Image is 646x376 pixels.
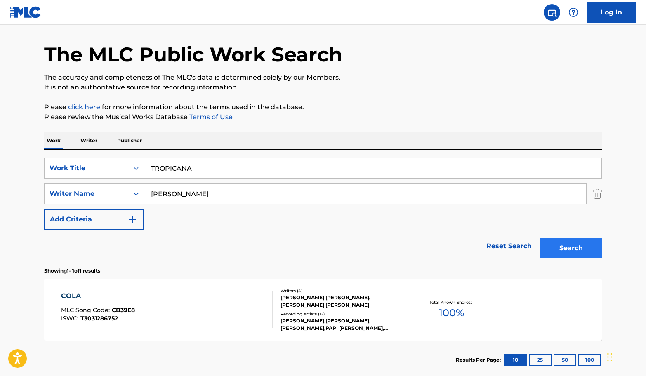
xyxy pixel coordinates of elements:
[540,238,602,258] button: Search
[78,132,100,149] p: Writer
[281,294,405,309] div: [PERSON_NAME] [PERSON_NAME], [PERSON_NAME] [PERSON_NAME]
[115,132,144,149] p: Publisher
[281,317,405,332] div: [PERSON_NAME],[PERSON_NAME],[PERSON_NAME],PAPI [PERSON_NAME], [PERSON_NAME], [PERSON_NAME], PAPI ...
[281,288,405,294] div: Writers ( 4 )
[127,214,137,224] img: 9d2ae6d4665cec9f34b9.svg
[554,354,576,366] button: 50
[44,158,602,263] form: Search Form
[112,306,135,314] span: CB39E8
[61,291,135,301] div: COLA
[50,189,124,199] div: Writer Name
[61,315,80,322] span: ISWC :
[44,279,602,341] a: COLAMLC Song Code:CB39E8ISWC:T3031286752Writers (4)[PERSON_NAME] [PERSON_NAME], [PERSON_NAME] [PE...
[605,336,646,376] iframe: Chat Widget
[68,103,100,111] a: click here
[439,305,464,320] span: 100 %
[565,4,582,21] div: Help
[578,354,601,366] button: 100
[593,183,602,204] img: Delete Criterion
[587,2,636,23] a: Log In
[529,354,552,366] button: 25
[50,163,124,173] div: Work Title
[10,6,42,18] img: MLC Logo
[44,209,144,230] button: Add Criteria
[44,267,100,275] p: Showing 1 - 1 of 1 results
[607,345,612,369] div: Drag
[568,7,578,17] img: help
[281,311,405,317] div: Recording Artists ( 12 )
[44,73,602,82] p: The accuracy and completeness of The MLC's data is determined solely by our Members.
[188,113,233,121] a: Terms of Use
[44,82,602,92] p: It is not an authoritative source for recording information.
[44,132,63,149] p: Work
[544,4,560,21] a: Public Search
[44,102,602,112] p: Please for more information about the terms used in the database.
[429,299,474,305] p: Total Known Shares:
[61,306,112,314] span: MLC Song Code :
[80,315,118,322] span: T3031286752
[44,42,342,67] h1: The MLC Public Work Search
[547,7,557,17] img: search
[44,112,602,122] p: Please review the Musical Works Database
[482,237,536,255] a: Reset Search
[504,354,527,366] button: 10
[456,356,503,364] p: Results Per Page:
